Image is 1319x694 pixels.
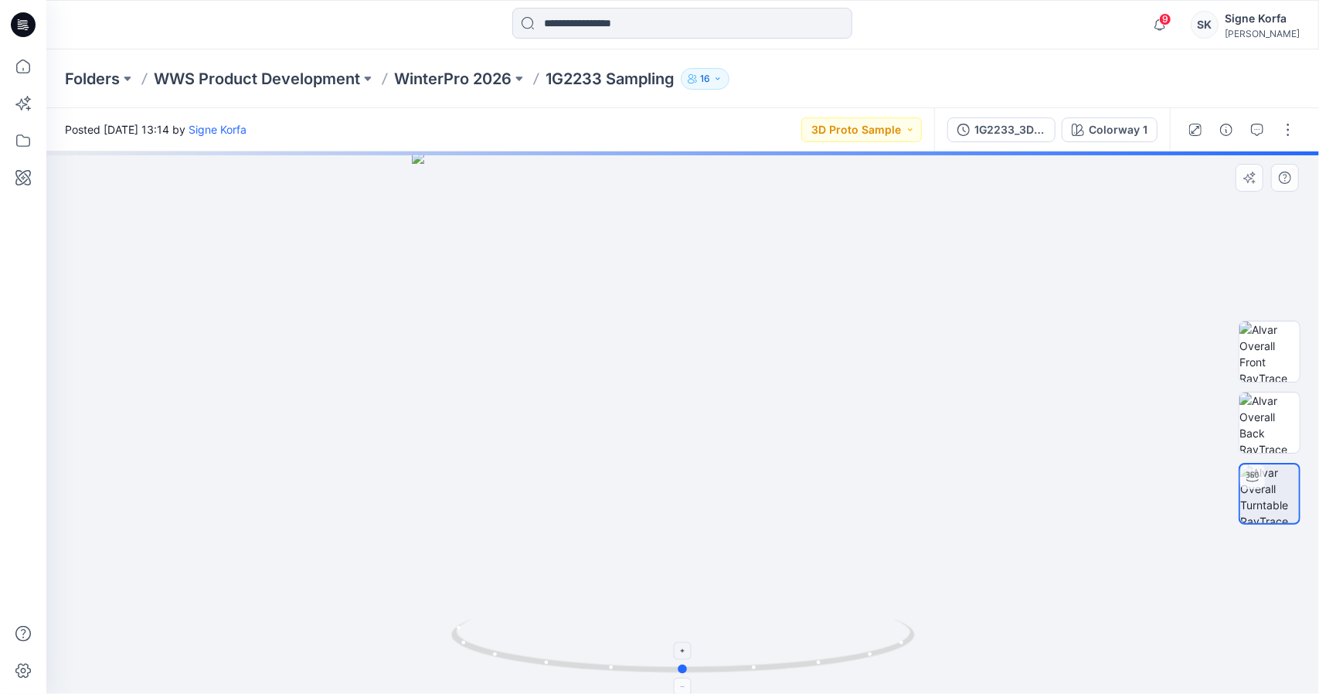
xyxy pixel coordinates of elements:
[1159,13,1171,26] span: 9
[189,123,246,136] a: Signe Korfa
[681,68,729,90] button: 16
[546,68,675,90] p: 1G2233 Sampling
[65,121,246,138] span: Posted [DATE] 13:14 by
[700,70,710,87] p: 16
[1239,393,1300,453] img: Alvar Overall Back RayTrace
[1062,117,1158,142] button: Colorway 1
[947,117,1056,142] button: 1G2233_3D proto 6
[1225,9,1300,28] div: Signe Korfa
[1225,28,1300,39] div: [PERSON_NAME]
[974,121,1045,138] div: 1G2233_3D proto 6
[1239,321,1300,382] img: Alvar Overall Front RayTrace
[1191,11,1219,39] div: SK
[1240,464,1299,523] img: Alvar Overall Turntable RayTrace
[1214,117,1239,142] button: Details
[154,68,360,90] a: WWS Product Development
[1089,121,1147,138] div: Colorway 1
[65,68,120,90] a: Folders
[394,68,512,90] a: WinterPro 2026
